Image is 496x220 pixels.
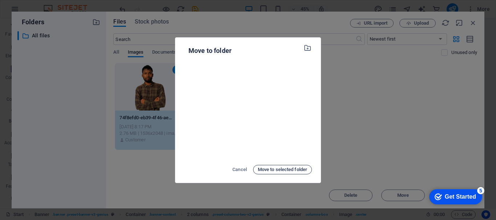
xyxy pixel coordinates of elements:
div: Get Started [21,8,53,14]
p: Move to folder [184,46,232,55]
button: Cancel [231,164,249,175]
div: 5 [54,1,61,9]
span: Cancel [232,165,247,174]
span: Move to selected folder [258,165,307,174]
div: Get Started 5 items remaining, 0% complete [6,4,59,19]
button: Move to selected folder [253,165,312,174]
